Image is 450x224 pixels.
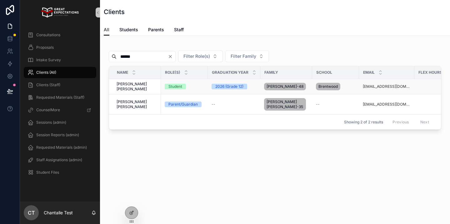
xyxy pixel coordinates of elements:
a: Parents [148,24,164,37]
span: Family [264,70,278,75]
div: 2026 (Grade 12) [215,84,243,89]
span: Session Reports (admin) [36,132,79,137]
a: -- [212,102,257,107]
a: Student [165,84,204,89]
img: App logo [41,7,78,17]
a: Clients (All) [24,67,96,78]
a: Student Files [24,167,96,178]
span: All [104,27,109,33]
a: Requested Materials (Staff) [24,92,96,103]
a: Parent/Guardian [165,102,204,107]
a: [EMAIL_ADDRESS][DOMAIN_NAME] [363,102,411,107]
a: [PERSON_NAME]-485 [264,82,308,92]
a: Students [119,24,138,37]
a: [EMAIL_ADDRESS][DOMAIN_NAME] [363,84,411,89]
a: -- [316,102,355,107]
a: Session Reports (admin) [24,129,96,141]
span: CounselMore [36,107,60,112]
span: Filter Family [231,53,256,59]
a: [PERSON_NAME] [PERSON_NAME] [117,99,157,109]
button: Select Button [225,50,269,62]
span: Name [117,70,128,75]
p: Chantalle Test [44,210,73,216]
a: 2026 (Grade 12) [212,84,257,89]
a: [PERSON_NAME] [PERSON_NAME] [117,82,157,92]
span: Staff Assignations (admin) [36,157,82,162]
a: [PERSON_NAME] [PERSON_NAME]-351 [264,97,308,112]
span: Consultations [36,32,60,37]
span: CT [28,209,35,217]
a: Staff Assignations (admin) [24,154,96,166]
span: Intake Survey [36,57,61,62]
span: [PERSON_NAME]-485 [267,84,303,89]
span: Email [363,70,375,75]
span: Clients (Staff) [36,82,60,87]
span: Graduation Year [212,70,248,75]
span: Requested Materials (Staff) [36,95,84,100]
span: Students [119,27,138,33]
span: -- [212,102,215,107]
span: Sessions (admin) [36,120,66,125]
a: CounselMore [24,104,96,116]
span: Staff [174,27,184,33]
a: Sessions (admin) [24,117,96,128]
div: Student [168,84,182,89]
span: Proposals [36,45,54,50]
span: Showing 2 of 2 results [344,120,383,125]
span: Clients (All) [36,70,56,75]
span: Parents [148,27,164,33]
span: Role(s) [165,70,180,75]
div: scrollable content [20,25,100,186]
a: Staff [174,24,184,37]
span: Brentwood [318,84,338,89]
span: Requested Materials (admin) [36,145,87,150]
a: Proposals [24,42,96,53]
a: Clients (Staff) [24,79,96,91]
button: Select Button [178,50,223,62]
a: Consultations [24,29,96,41]
a: Intake Survey [24,54,96,66]
span: Student Files [36,170,59,175]
a: Requested Materials (admin) [24,142,96,153]
a: All [104,24,109,36]
span: -- [316,102,320,107]
span: School [316,70,332,75]
div: Parent/Guardian [168,102,198,107]
button: Clear [168,54,175,59]
span: [PERSON_NAME] [PERSON_NAME]-351 [267,99,303,109]
span: Filter Role(s) [183,53,210,59]
h1: Clients [104,7,125,16]
a: Brentwood [316,82,355,92]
